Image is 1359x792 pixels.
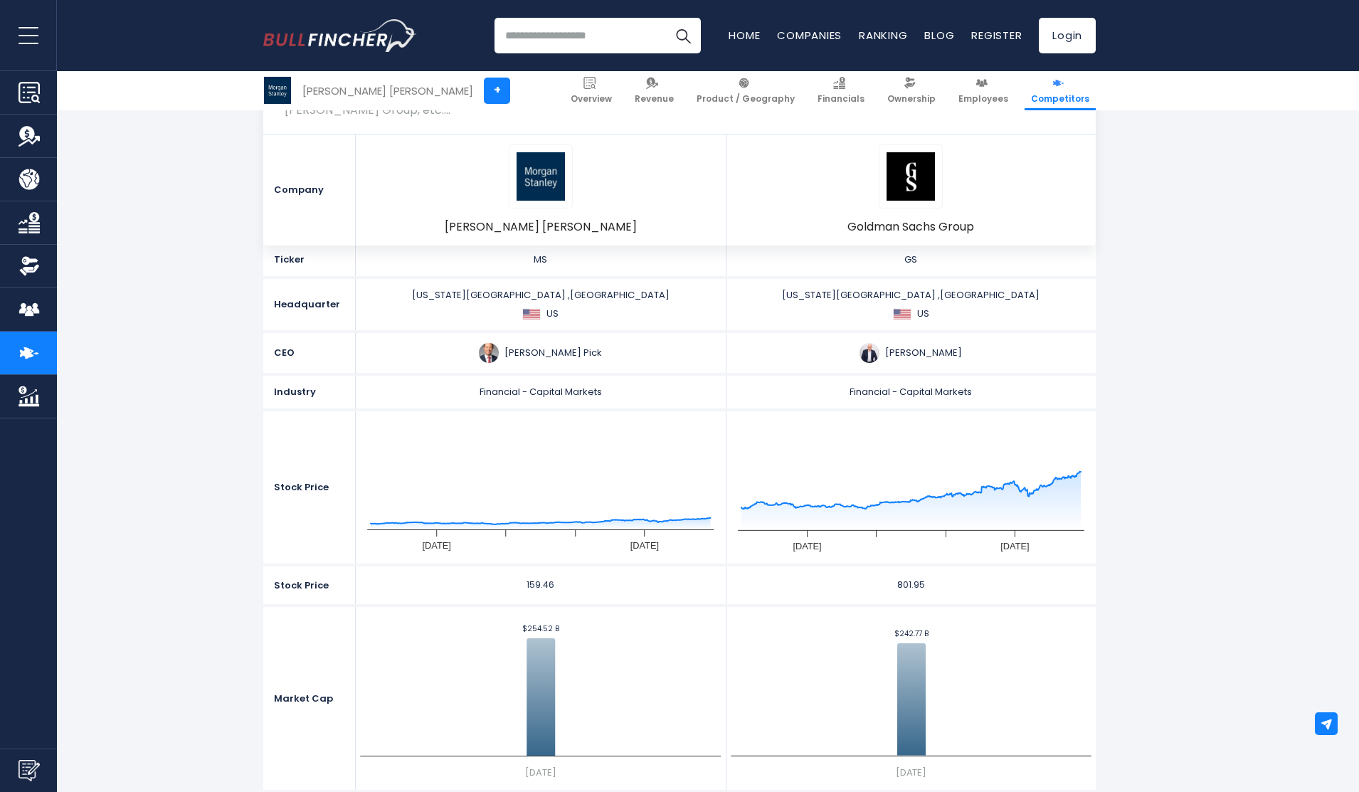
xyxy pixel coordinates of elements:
[445,219,637,235] span: [PERSON_NAME] [PERSON_NAME]
[18,255,40,277] img: Ownership
[263,566,356,604] div: Stock Price
[564,71,618,110] a: Overview
[958,93,1008,105] span: Employees
[729,28,760,43] a: Home
[887,93,936,105] span: Ownership
[263,333,356,373] div: CEO
[811,71,871,110] a: Financials
[690,71,801,110] a: Product / Geography
[360,343,721,363] div: [PERSON_NAME] Pick
[850,385,972,398] span: Financial - Capital Markets
[897,579,925,591] span: 801.95
[264,77,291,104] img: MS logo
[818,93,864,105] span: Financials
[731,343,1092,363] div: [PERSON_NAME]
[628,71,680,110] a: Revenue
[793,541,821,551] text: [DATE]
[1039,18,1096,53] a: Login
[860,343,879,363] img: david-solomon.jpg
[285,90,855,117] p: [PERSON_NAME] [PERSON_NAME] competitors and alternatives include [PERSON_NAME] [PERSON_NAME] Grou...
[263,279,356,330] div: Headquarter
[1071,134,1096,159] a: Remove
[517,152,565,201] img: MS logo
[894,628,929,639] text: $242.77 B
[971,28,1022,43] a: Register
[924,28,954,43] a: Blog
[445,144,637,235] a: MS logo [PERSON_NAME] [PERSON_NAME]
[263,134,356,245] div: Company
[859,28,907,43] a: Ranking
[697,93,795,105] span: Product / Geography
[847,219,974,235] span: Goldman Sachs Group
[847,144,974,235] a: GS logo Goldman Sachs Group
[527,579,554,591] span: 159.46
[360,253,721,266] div: MS
[263,243,356,276] div: Ticker
[635,93,674,105] span: Revenue
[630,540,659,551] text: [DATE]
[360,421,721,564] svg: gh
[525,766,556,779] text: [DATE]
[263,411,356,564] div: Stock Price
[731,421,1092,564] svg: gh
[1025,71,1096,110] a: Competitors
[777,28,842,43] a: Companies
[917,307,929,320] span: US
[731,289,1092,320] div: [US_STATE][GEOGRAPHIC_DATA] ,[GEOGRAPHIC_DATA]
[522,623,559,634] text: $254.52 B
[1031,93,1089,105] span: Competitors
[360,289,721,320] div: [US_STATE][GEOGRAPHIC_DATA] ,[GEOGRAPHIC_DATA]
[546,307,559,320] span: US
[881,71,942,110] a: Ownership
[480,385,602,398] span: Financial - Capital Markets
[571,93,612,105] span: Overview
[263,376,356,408] div: Industry
[731,253,1092,266] div: GS
[665,18,701,53] button: Search
[895,766,926,779] text: [DATE]
[263,19,416,52] a: Go to homepage
[887,152,935,201] img: GS logo
[484,78,510,104] a: +
[423,540,451,551] text: [DATE]
[1000,541,1029,551] text: [DATE]
[263,19,417,52] img: Bullfincher logo
[263,607,356,790] div: Market Cap
[479,343,499,363] img: ted-pick.jpg
[952,71,1015,110] a: Employees
[302,83,473,99] div: [PERSON_NAME] [PERSON_NAME]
